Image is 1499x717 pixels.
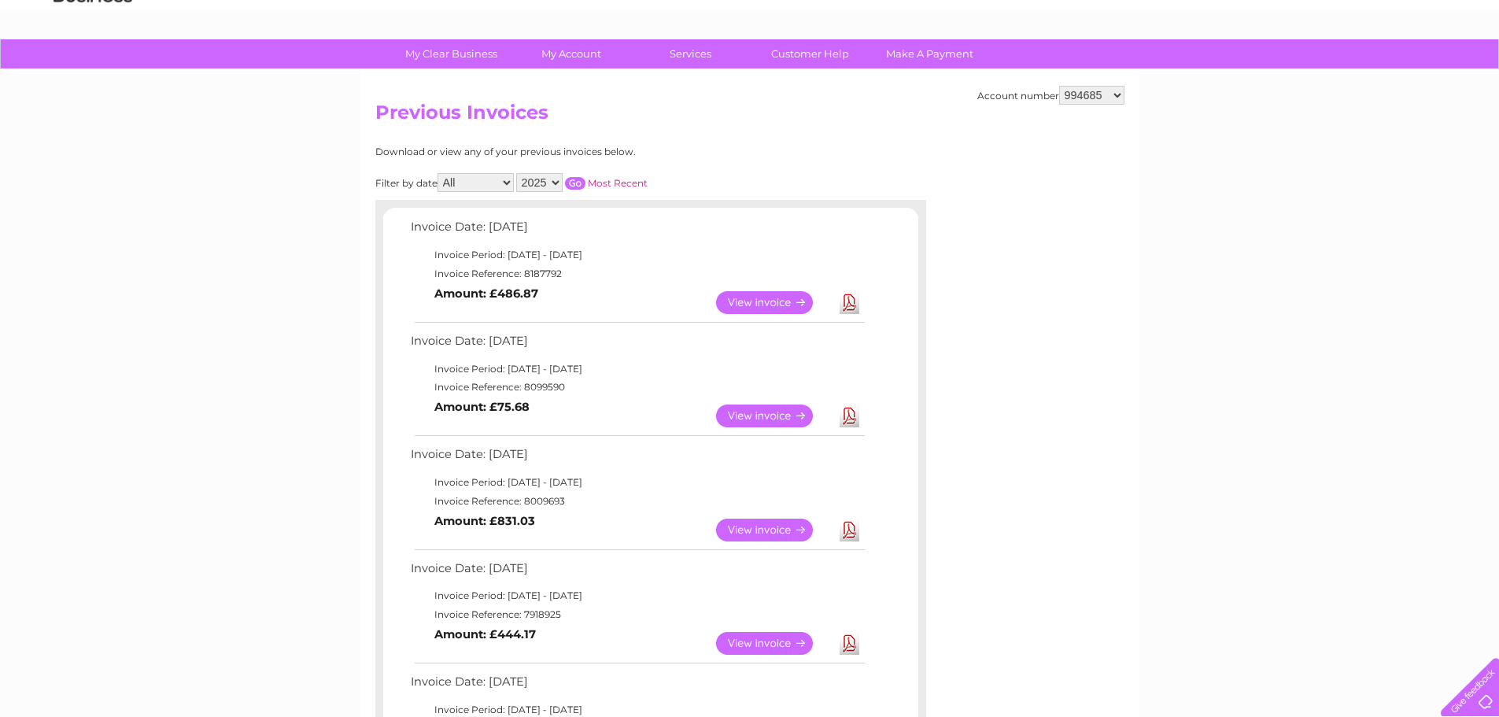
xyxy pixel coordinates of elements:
[407,473,867,492] td: Invoice Period: [DATE] - [DATE]
[375,173,788,192] div: Filter by date
[865,39,995,68] a: Make A Payment
[716,632,832,655] a: View
[1305,67,1353,79] a: Telecoms
[840,405,859,427] a: Download
[407,492,867,511] td: Invoice Reference: 8009693
[375,102,1124,131] h2: Previous Invoices
[434,400,530,414] b: Amount: £75.68
[626,39,755,68] a: Services
[53,41,133,89] img: logo.png
[1222,67,1252,79] a: Water
[1362,67,1385,79] a: Blog
[840,291,859,314] a: Download
[434,627,536,641] b: Amount: £444.17
[977,86,1124,105] div: Account number
[407,558,867,587] td: Invoice Date: [DATE]
[386,39,516,68] a: My Clear Business
[375,146,788,157] div: Download or view any of your previous invoices below.
[716,291,832,314] a: View
[1394,67,1433,79] a: Contact
[434,286,538,301] b: Amount: £486.87
[407,586,867,605] td: Invoice Period: [DATE] - [DATE]
[434,514,535,528] b: Amount: £831.03
[407,264,867,283] td: Invoice Reference: 8187792
[378,9,1122,76] div: Clear Business is a trading name of Verastar Limited (registered in [GEOGRAPHIC_DATA] No. 3667643...
[588,177,648,189] a: Most Recent
[407,331,867,360] td: Invoice Date: [DATE]
[506,39,636,68] a: My Account
[1261,67,1296,79] a: Energy
[407,605,867,624] td: Invoice Reference: 7918925
[407,444,867,473] td: Invoice Date: [DATE]
[1447,67,1484,79] a: Log out
[716,405,832,427] a: View
[407,216,867,246] td: Invoice Date: [DATE]
[840,519,859,541] a: Download
[407,671,867,700] td: Invoice Date: [DATE]
[407,246,867,264] td: Invoice Period: [DATE] - [DATE]
[745,39,875,68] a: Customer Help
[1202,8,1311,28] a: 0333 014 3131
[407,378,867,397] td: Invoice Reference: 8099590
[840,632,859,655] a: Download
[716,519,832,541] a: View
[407,360,867,379] td: Invoice Period: [DATE] - [DATE]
